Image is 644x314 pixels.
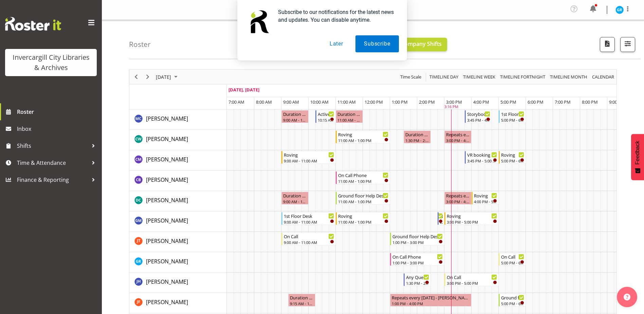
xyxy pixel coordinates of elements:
td: Aurora Catu resource [129,109,227,130]
span: [PERSON_NAME] [146,258,188,265]
div: 1:00 PM - 3:00 PM [392,260,443,265]
div: 3:00 PM - 4:00 PM [446,199,470,204]
div: Joanne Forbes"s event - Duration 1 hours - Joanne Forbes Begin From Tuesday, September 9, 2025 at... [288,294,315,307]
span: Finance & Reporting [17,175,88,185]
button: Timeline Month [549,73,589,81]
button: Timeline Day [428,73,460,81]
div: Subscribe to our notifications for the latest news and updates. You can disable anytime. [273,8,399,24]
span: 12:00 PM [365,99,383,105]
span: 4:00 PM [473,99,489,105]
td: Chris Broad resource [129,171,227,191]
td: Chamique Mamolo resource [129,150,227,171]
span: [PERSON_NAME] [146,237,188,245]
div: On Call Phone [392,253,443,260]
div: Donald Cunningham"s event - Repeats every tuesday - Donald Cunningham Begin From Tuesday, Septemb... [444,192,472,205]
div: 1st Floor Desk [284,212,334,219]
span: Time & Attendance [17,158,88,168]
div: Duration 1 hours - [PERSON_NAME] [283,192,307,199]
div: Ground floor Help Desk [392,233,443,240]
span: 7:00 PM [555,99,571,105]
div: 3:00 PM - 4:00 PM [446,138,470,143]
div: Gabriel McKay Smith"s event - Roving Begin From Tuesday, September 9, 2025 at 11:00:00 AM GMT+12:... [336,212,390,225]
div: Repeats every [DATE] - [PERSON_NAME] [446,131,470,138]
button: Month [591,73,615,81]
div: 11:00 AM - 12:00 PM [337,117,361,123]
button: Fortnight [499,73,547,81]
div: 9:00 AM - 11:00 AM [284,240,334,245]
span: 5:00 PM [500,99,516,105]
a: [PERSON_NAME] [146,115,188,123]
button: Timeline Week [462,73,497,81]
div: Duration 1 hours - [PERSON_NAME] [337,110,361,117]
div: Next [142,70,153,84]
div: 9:00 AM - 11:00 AM [284,158,334,163]
span: calendar [591,73,615,81]
div: On Call Phone [338,172,388,178]
div: Repeats every [DATE] - [PERSON_NAME] [446,192,470,199]
div: Duration 1 hours - [PERSON_NAME] [283,110,307,117]
div: 11:00 AM - 1:00 PM [338,138,388,143]
div: Catherine Wilson"s event - Repeats every tuesday - Catherine Wilson Begin From Tuesday, September... [444,130,472,143]
span: [PERSON_NAME] [146,176,188,184]
div: 1:30 PM - 2:30 PM [405,138,429,143]
div: Duration 1 hours - [PERSON_NAME] [405,131,429,138]
a: [PERSON_NAME] [146,298,188,306]
div: Donald Cunningham"s event - Roving Begin From Tuesday, September 9, 2025 at 4:00:00 PM GMT+12:00 ... [472,192,499,205]
div: Gabriel McKay Smith"s event - Roving Begin From Tuesday, September 9, 2025 at 3:00:00 PM GMT+12:0... [444,212,499,225]
div: Jillian Hunter"s event - On Call Begin From Tuesday, September 9, 2025 at 3:00:00 PM GMT+12:00 En... [444,273,499,286]
span: 6:00 PM [528,99,544,105]
div: 3:45 PM - 5:00 PM [467,158,497,163]
div: On Call [501,253,524,260]
span: Timeline Fortnight [499,73,546,81]
td: Gabriel McKay Smith resource [129,211,227,232]
span: [PERSON_NAME] [146,156,188,163]
div: Aurora Catu"s event - Duration 1 hours - Aurora Catu Begin From Tuesday, September 9, 2025 at 11:... [336,110,363,123]
div: 9:00 AM - 10:00 AM [283,117,307,123]
span: 9:00 PM [609,99,625,105]
span: Timeline Month [549,73,588,81]
td: Catherine Wilson resource [129,130,227,150]
div: 5:00 PM - 6:00 PM [501,260,524,265]
div: New book tagging [440,212,443,219]
div: Ground floor Help Desk [338,192,388,199]
div: Chamique Mamolo"s event - VR booking Begin From Tuesday, September 9, 2025 at 3:45:00 PM GMT+12:0... [465,151,499,164]
a: [PERSON_NAME] [146,135,188,143]
a: [PERSON_NAME] [146,216,188,225]
span: 10:00 AM [310,99,329,105]
div: Donald Cunningham"s event - Duration 1 hours - Donald Cunningham Begin From Tuesday, September 9,... [281,192,309,205]
div: Aurora Catu"s event - Duration 1 hours - Aurora Catu Begin From Tuesday, September 9, 2025 at 9:0... [281,110,309,123]
span: 7:00 AM [228,99,244,105]
div: Joanne Forbes"s event - Ground floor Help Desk Begin From Tuesday, September 9, 2025 at 5:00:00 P... [499,294,526,307]
span: 1:00 PM [392,99,408,105]
div: 11:00 AM - 1:00 PM [338,178,388,184]
a: [PERSON_NAME] [146,176,188,184]
div: Roving [447,212,497,219]
button: Next [143,73,152,81]
div: Invercargill City Libraries & Archives [12,52,90,73]
div: 1:30 PM - 2:30 PM [406,280,429,286]
div: 10:15 AM - 11:00 AM [318,117,334,123]
div: 5:00 PM - 6:00 PM [501,117,524,123]
span: 11:00 AM [337,99,356,105]
div: Grace Roscoe-Squires"s event - On Call Phone Begin From Tuesday, September 9, 2025 at 1:00:00 PM ... [390,253,444,266]
div: Any Questions [406,274,429,280]
div: Chamique Mamolo"s event - Roving Begin From Tuesday, September 9, 2025 at 5:00:00 PM GMT+12:00 En... [499,151,526,164]
div: On Call [284,233,334,240]
span: [DATE], [DATE] [228,87,259,93]
div: Grace Roscoe-Squires"s event - On Call Begin From Tuesday, September 9, 2025 at 5:00:00 PM GMT+12... [499,253,526,266]
div: Roving [284,151,334,158]
div: 3:00 PM - 5:00 PM [447,219,497,225]
div: 11:00 AM - 1:00 PM [338,219,388,225]
div: Gabriel McKay Smith"s event - New book tagging Begin From Tuesday, September 9, 2025 at 2:45:00 P... [438,212,444,225]
div: Roving [338,131,388,138]
div: Previous [130,70,142,84]
td: Joanne Forbes resource [129,293,227,313]
div: Glen Tomlinson"s event - On Call Begin From Tuesday, September 9, 2025 at 9:00:00 AM GMT+12:00 En... [281,232,336,245]
span: Inbox [17,124,98,134]
div: 1st Floor Desk [501,110,524,117]
span: [PERSON_NAME] [146,217,188,224]
button: Time Scale [399,73,423,81]
a: [PERSON_NAME] [146,155,188,163]
span: Timeline Week [462,73,496,81]
td: Grace Roscoe-Squires resource [129,252,227,273]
